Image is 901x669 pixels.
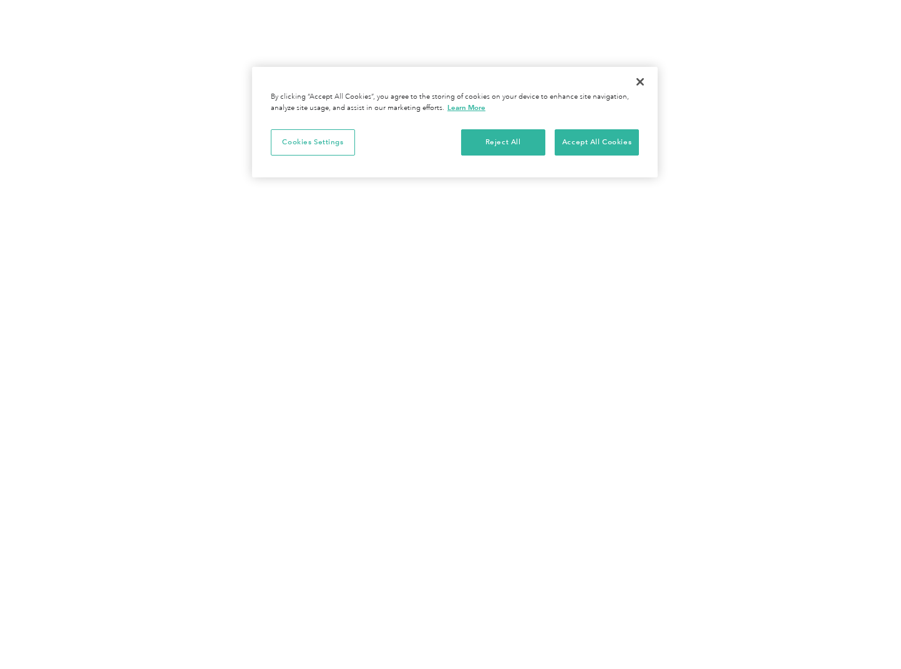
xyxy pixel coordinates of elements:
button: Reject All [461,129,545,156]
a: More information about your privacy, opens in a new tab [447,103,485,112]
div: Cookie banner [252,67,658,177]
button: Close [626,68,654,96]
button: Accept All Cookies [555,129,639,156]
button: Cookies Settings [271,129,355,156]
div: By clicking “Accept All Cookies”, you agree to the storing of cookies on your device to enhance s... [271,92,639,114]
div: Privacy [252,67,658,177]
